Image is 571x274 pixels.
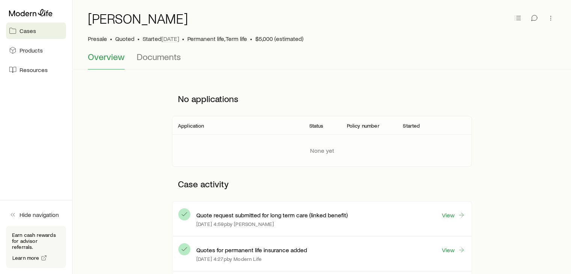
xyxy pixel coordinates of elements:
[196,221,274,227] p: [DATE] 4:59p by [PERSON_NAME]
[6,62,66,78] a: Resources
[178,123,204,129] p: Application
[20,66,48,74] span: Resources
[6,23,66,39] a: Cases
[20,211,59,218] span: Hide navigation
[88,51,556,69] div: Case details tabs
[20,47,43,54] span: Products
[137,35,140,42] span: •
[6,226,66,268] div: Earn cash rewards for advisor referrals.Learn more
[187,35,247,42] span: Permanent life, Term life
[441,246,466,254] a: View
[403,123,420,129] p: Started
[20,27,36,35] span: Cases
[172,173,472,195] p: Case activity
[309,123,324,129] p: Status
[88,51,125,62] span: Overview
[347,123,379,129] p: Policy number
[12,232,60,250] p: Earn cash rewards for advisor referrals.
[137,51,181,62] span: Documents
[441,211,466,219] a: View
[196,246,307,254] p: Quotes for permanent life insurance added
[250,35,252,42] span: •
[255,35,303,42] span: $5,000 (estimated)
[310,147,334,154] p: None yet
[88,11,188,26] h1: [PERSON_NAME]
[161,35,179,42] span: [DATE]
[115,35,134,42] span: Quoted
[172,87,472,110] p: No applications
[182,35,184,42] span: •
[6,42,66,59] a: Products
[196,211,348,219] p: Quote request submitted for long term care (linked benefit)
[110,35,112,42] span: •
[143,35,179,42] p: Started
[12,255,39,260] span: Learn more
[6,206,66,223] button: Hide navigation
[88,35,107,42] p: Presale
[196,256,262,262] p: [DATE] 4:27p by Modern Life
